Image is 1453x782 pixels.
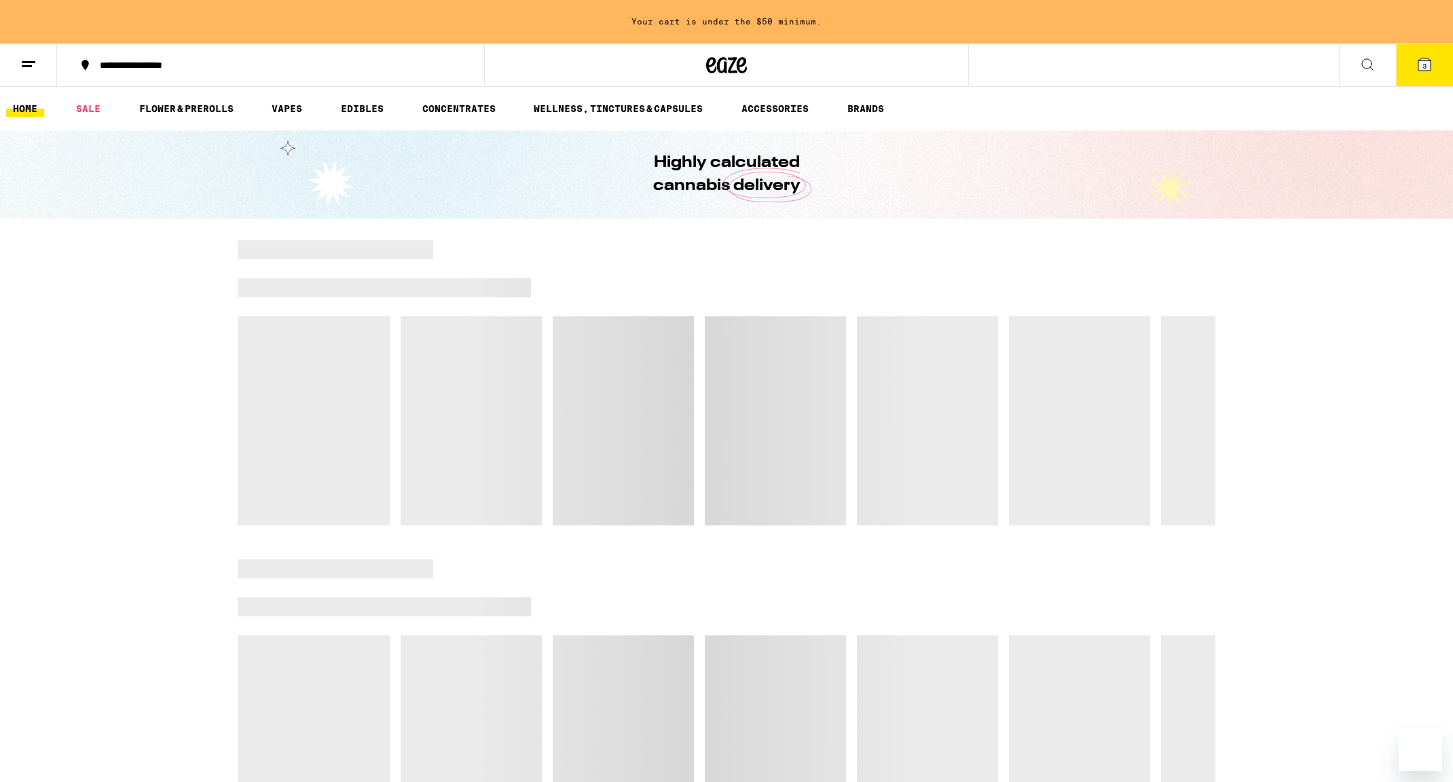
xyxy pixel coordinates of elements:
[69,100,107,117] a: SALE
[1399,728,1442,771] iframe: Button to launch messaging window
[735,100,815,117] a: ACCESSORIES
[334,100,390,117] a: EDIBLES
[527,100,710,117] a: WELLNESS, TINCTURES & CAPSULES
[1396,44,1453,86] button: 3
[265,100,309,117] a: VAPES
[6,100,44,117] a: HOME
[614,151,839,198] h1: Highly calculated cannabis delivery
[132,100,240,117] a: FLOWER & PREROLLS
[841,100,891,117] a: BRANDS
[1422,62,1427,70] span: 3
[416,100,502,117] a: CONCENTRATES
